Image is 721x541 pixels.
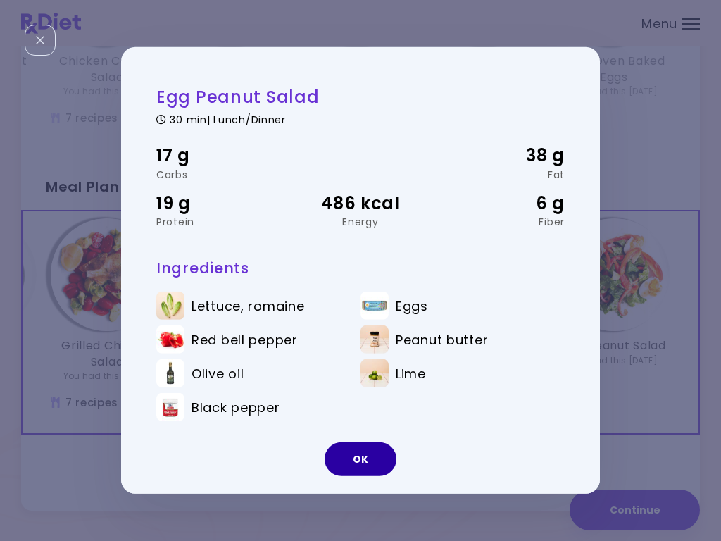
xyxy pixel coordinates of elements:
[396,366,426,381] span: Lime
[429,189,565,216] div: 6 g
[25,25,56,56] div: Close
[429,142,565,169] div: 38 g
[156,111,565,125] div: 30 min | Lunch/Dinner
[156,189,292,216] div: 19 g
[156,86,565,108] h2: Egg Peanut Salad
[156,169,292,179] div: Carbs
[156,142,292,169] div: 17 g
[292,217,428,227] div: Energy
[192,298,305,313] span: Lettuce, romaine
[192,332,298,347] span: Red bell pepper
[292,189,428,216] div: 486 kcal
[429,169,565,179] div: Fat
[429,217,565,227] div: Fiber
[396,298,428,313] span: Eggs
[156,259,565,278] h3: Ingredients
[396,332,488,347] span: Peanut butter
[192,366,244,381] span: Olive oil
[156,217,292,227] div: Protein
[192,399,280,415] span: Black pepper
[325,442,396,476] button: OK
